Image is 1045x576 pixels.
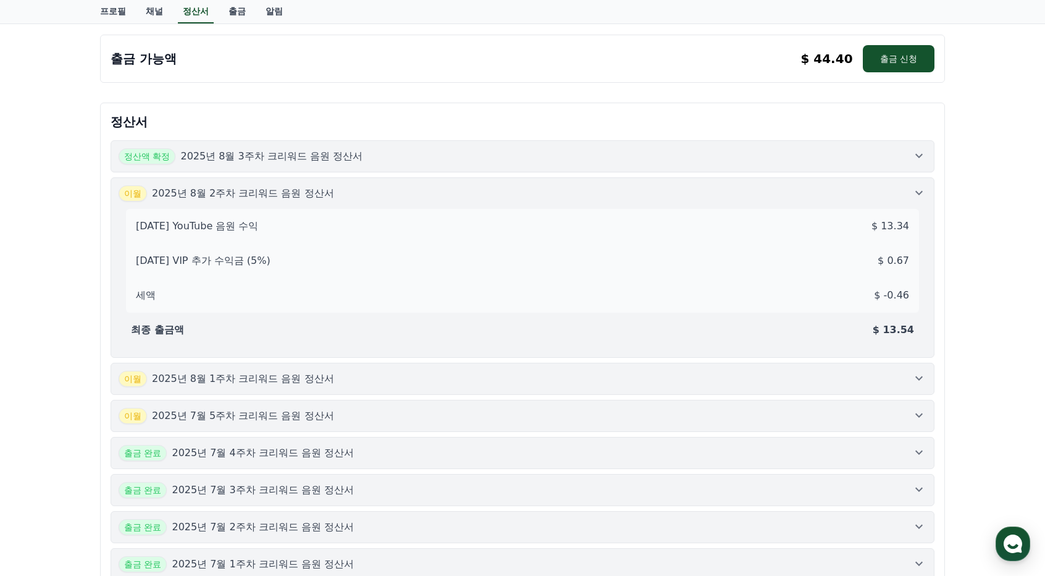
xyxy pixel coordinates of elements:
p: $ -0.46 [874,288,909,303]
span: 이월 [119,185,147,201]
p: 세액 [136,288,156,303]
p: 2025년 8월 1주차 크리워드 음원 정산서 [152,371,334,386]
span: 대화 [113,411,128,421]
span: 홈 [39,410,46,420]
p: 출금 가능액 [111,50,177,67]
span: 출금 완료 [119,556,167,572]
button: 출금 신청 [863,45,934,72]
button: 이월 2025년 8월 2주차 크리워드 음원 정산서 [DATE] YouTube 음원 수익 $ 13.34[DATE] VIP 추가 수익금 (5%) $ 0.67 세액 $ -0.46 ... [111,177,934,358]
p: 2025년 7월 2주차 크리워드 음원 정산서 [172,520,354,535]
p: 2025년 8월 3주차 크리워드 음원 정산서 [180,149,363,164]
a: 대화 [82,392,159,423]
p: 2025년 7월 3주차 크리워드 음원 정산서 [172,483,354,498]
p: 2025년 7월 1주차 크리워드 음원 정산서 [172,557,354,572]
p: $ 13.54 [873,323,914,337]
span: 설정 [191,410,206,420]
span: 출금 완료 [119,445,167,461]
p: $ 44.40 [800,50,852,67]
button: 출금 완료 2025년 7월 2주차 크리워드 음원 정산서 [111,511,934,543]
a: 홈 [4,392,82,423]
p: $ 13.34 [871,219,909,234]
a: 설정 [159,392,237,423]
span: 출금 완료 [119,482,167,498]
button: 출금 완료 2025년 7월 4주차 크리워드 음원 정산서 [111,437,934,469]
button: 이월 2025년 8월 1주차 크리워드 음원 정산서 [111,363,934,395]
p: 정산서 [111,113,934,130]
p: 2025년 7월 4주차 크리워드 음원 정산서 [172,446,354,460]
span: 정산액 확정 [119,148,175,164]
p: $ 0.67 [878,253,909,268]
p: 2025년 8월 2주차 크리워드 음원 정산서 [152,186,334,201]
p: [DATE] YouTube 음원 수익 [136,219,258,234]
span: 이월 [119,408,147,424]
button: 정산액 확정 2025년 8월 3주차 크리워드 음원 정산서 [111,140,934,172]
span: 이월 [119,371,147,387]
span: 출금 완료 [119,519,167,535]
button: 출금 완료 2025년 7월 3주차 크리워드 음원 정산서 [111,474,934,506]
button: 이월 2025년 7월 5주차 크리워드 음원 정산서 [111,400,934,432]
p: [DATE] VIP 추가 수익금 (5%) [136,253,271,268]
p: 최종 출금액 [131,323,184,337]
p: 2025년 7월 5주차 크리워드 음원 정산서 [152,409,334,423]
